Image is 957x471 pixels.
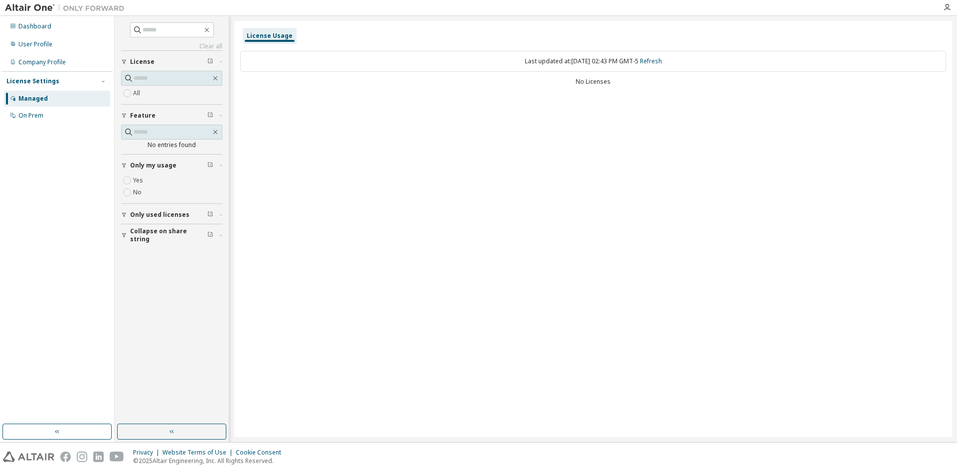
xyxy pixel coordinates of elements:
span: Clear filter [207,161,213,169]
div: Website Terms of Use [162,449,236,457]
img: youtube.svg [110,452,124,462]
div: User Profile [18,40,52,48]
button: License [121,51,222,73]
button: Feature [121,105,222,127]
span: Clear filter [207,231,213,239]
div: License Usage [247,32,293,40]
span: Collapse on share string [130,227,207,243]
a: Refresh [640,57,662,65]
img: instagram.svg [77,452,87,462]
label: No [133,186,144,198]
img: Altair One [5,3,130,13]
img: facebook.svg [60,452,71,462]
span: Clear filter [207,211,213,219]
button: Collapse on share string [121,224,222,246]
div: Cookie Consent [236,449,287,457]
img: linkedin.svg [93,452,104,462]
label: Yes [133,174,145,186]
div: Managed [18,95,48,103]
span: Only used licenses [130,211,189,219]
a: Clear all [121,42,222,50]
div: Company Profile [18,58,66,66]
div: Dashboard [18,22,51,30]
div: No entries found [121,141,222,149]
div: License Settings [6,77,59,85]
div: Last updated at: [DATE] 02:43 PM GMT-5 [240,51,946,72]
span: License [130,58,155,66]
span: Feature [130,112,156,120]
p: © 2025 Altair Engineering, Inc. All Rights Reserved. [133,457,287,465]
div: On Prem [18,112,43,120]
span: Only my usage [130,161,176,169]
span: Clear filter [207,58,213,66]
button: Only used licenses [121,204,222,226]
div: No Licenses [240,78,946,86]
div: Privacy [133,449,162,457]
button: Only my usage [121,155,222,176]
span: Clear filter [207,112,213,120]
label: All [133,87,142,99]
img: altair_logo.svg [3,452,54,462]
